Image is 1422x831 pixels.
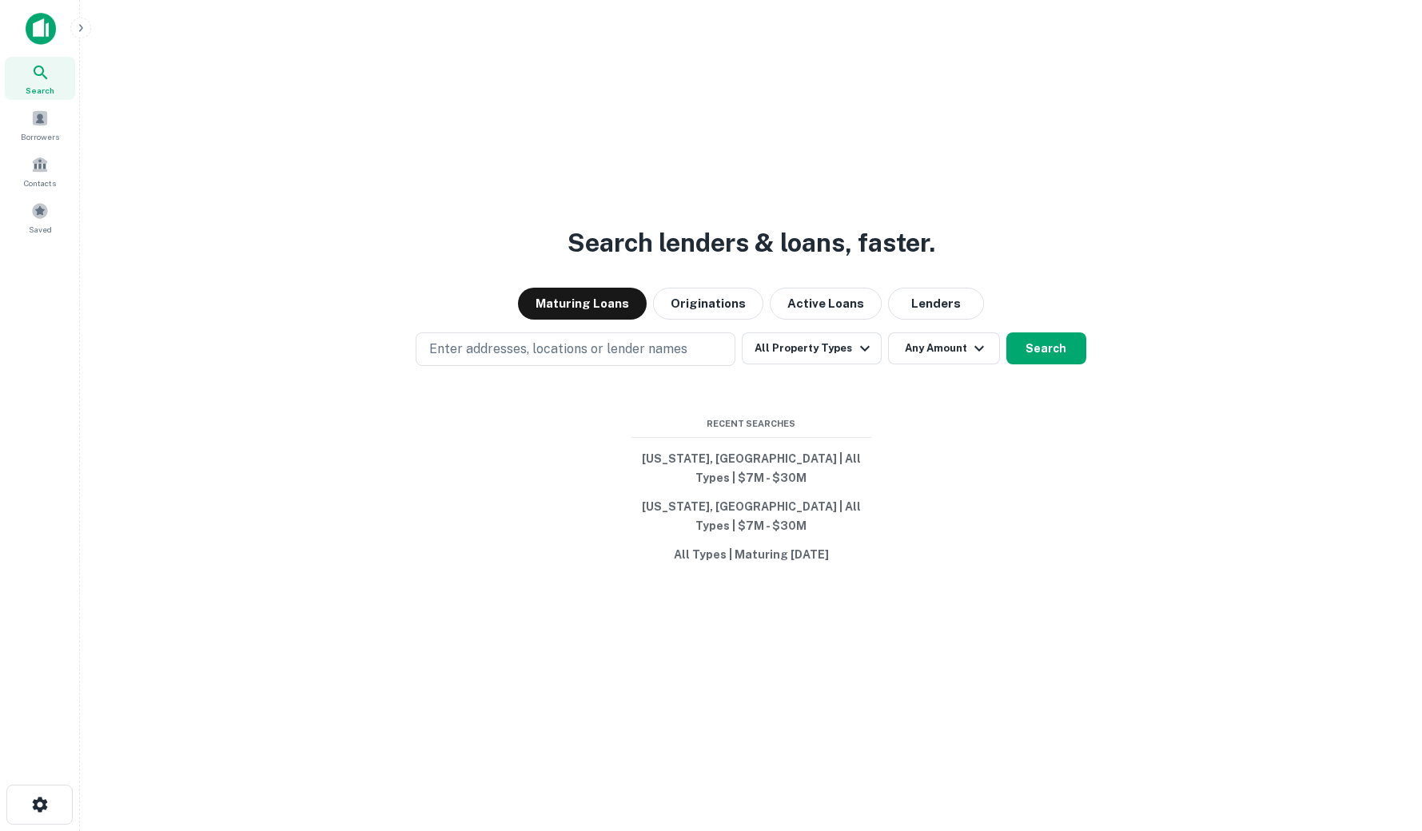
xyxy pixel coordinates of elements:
button: All Property Types [742,332,881,364]
button: [US_STATE], [GEOGRAPHIC_DATA] | All Types | $7M - $30M [631,492,871,540]
button: Active Loans [770,288,882,320]
button: All Types | Maturing [DATE] [631,540,871,569]
button: Any Amount [888,332,1000,364]
button: Enter addresses, locations or lender names [416,332,735,366]
button: Maturing Loans [518,288,647,320]
a: Saved [5,196,75,239]
a: Search [5,57,75,100]
button: Lenders [888,288,984,320]
a: Borrowers [5,103,75,146]
h3: Search lenders & loans, faster. [568,224,935,262]
span: Recent Searches [631,417,871,431]
a: Contacts [5,149,75,193]
img: capitalize-icon.png [26,13,56,45]
span: Search [26,84,54,97]
button: Search [1006,332,1086,364]
button: Originations [653,288,763,320]
iframe: Chat Widget [1342,652,1422,729]
span: Borrowers [21,130,59,143]
button: [US_STATE], [GEOGRAPHIC_DATA] | All Types | $7M - $30M [631,444,871,492]
p: Enter addresses, locations or lender names [429,340,687,359]
span: Contacts [24,177,56,189]
span: Saved [29,223,52,236]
